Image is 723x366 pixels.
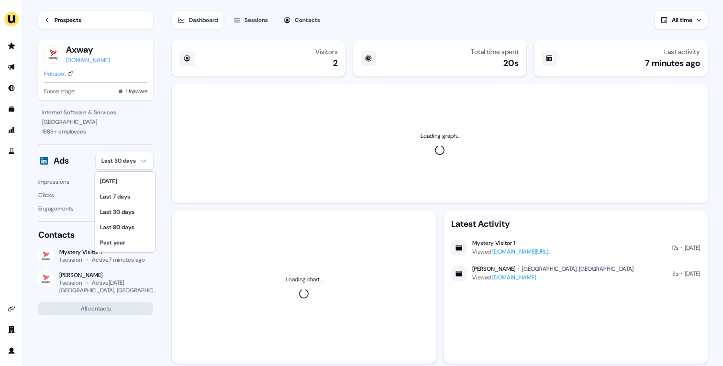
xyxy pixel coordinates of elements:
[295,15,320,25] div: Contacts
[286,275,323,284] div: Loading chart...
[4,38,19,54] a: Go to prospects
[522,265,634,273] div: [GEOGRAPHIC_DATA], [GEOGRAPHIC_DATA]
[97,189,154,204] div: Last 7 days
[503,57,519,69] div: 20s
[672,269,678,278] div: 3s
[66,44,110,55] button: Axway
[55,15,81,25] div: Prospects
[685,243,700,253] div: [DATE]
[59,279,82,287] div: 1 session
[4,343,19,358] a: Go to profile
[4,144,19,159] a: Go to experiments
[42,127,149,136] div: 1888 + employees
[672,243,678,253] div: 17s
[126,87,147,96] button: Unaware
[54,155,69,166] div: Ads
[42,108,149,117] div: Internet Software & Services
[245,15,268,25] div: Sessions
[44,69,66,78] div: Hubspot
[645,57,700,69] div: 7 minutes ago
[38,229,153,241] div: Contacts
[315,48,338,55] div: Visitors
[59,287,172,294] div: [GEOGRAPHIC_DATA], [GEOGRAPHIC_DATA]
[38,302,153,315] button: All contacts
[4,301,19,316] a: Go to integrations
[472,239,515,247] div: Mystery Visitor 1
[472,265,515,273] div: [PERSON_NAME]
[92,256,145,264] div: Active 7 minutes ago
[664,48,700,55] div: Last activity
[97,235,154,250] div: Past year
[472,247,550,256] div: Viewed
[59,248,145,256] div: Mystery Visitor 1
[421,131,459,141] div: Loading graph...
[44,87,75,96] span: Funnel stage:
[472,273,634,282] div: Viewed
[95,171,156,253] div: Last 30 days
[92,279,124,287] div: Active [DATE]
[38,177,69,187] div: Impressions
[59,256,82,264] div: 1 session
[333,57,338,69] div: 2
[471,48,519,55] div: Total time spent
[189,15,218,25] div: Dashboard
[59,271,153,279] div: [PERSON_NAME]
[66,55,110,65] div: [DOMAIN_NAME]
[38,190,54,200] div: Clicks
[4,122,19,138] a: Go to attribution
[4,322,19,337] a: Go to team
[97,220,154,235] div: Last 90 days
[4,80,19,96] a: Go to Inbound
[42,117,149,127] div: [GEOGRAPHIC_DATA]
[492,248,550,255] a: [DOMAIN_NAME][URL]..
[4,101,19,117] a: Go to templates
[96,152,153,169] button: Last 30 days
[38,204,74,213] div: Engagements
[4,59,19,75] a: Go to outbound experience
[97,204,154,220] div: Last 30 days
[685,269,700,278] div: [DATE]
[451,218,700,230] div: Latest Activity
[672,16,692,24] span: All time
[97,174,154,189] div: [DATE]
[492,274,536,281] a: [DOMAIN_NAME]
